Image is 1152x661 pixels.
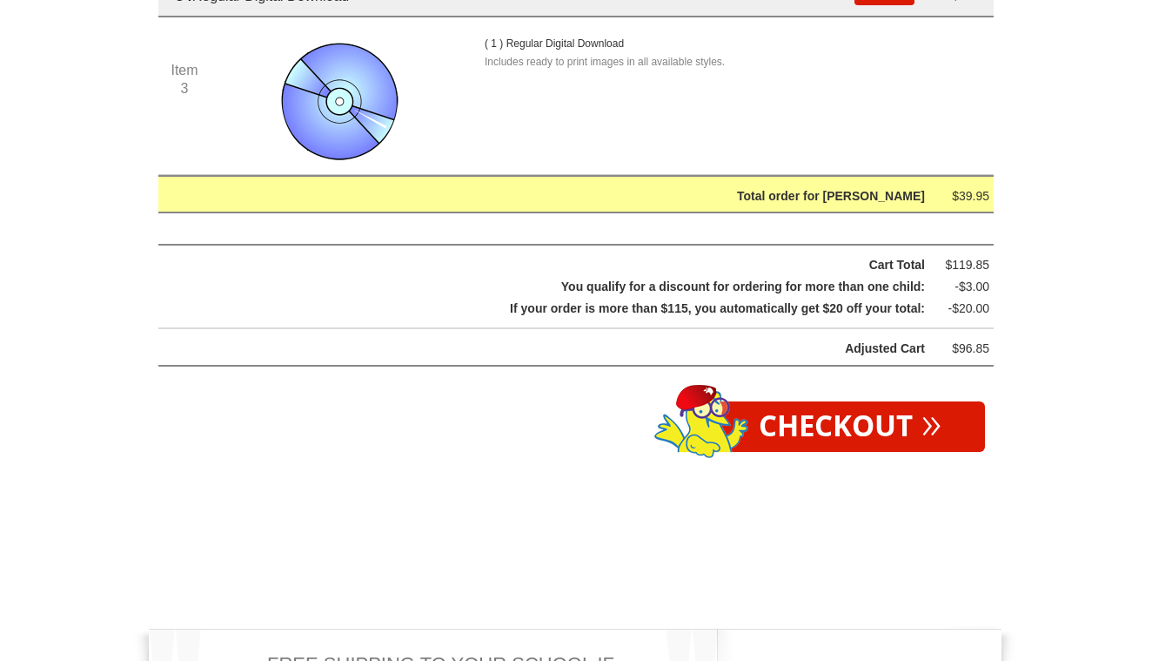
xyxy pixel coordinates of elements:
[158,61,211,98] div: Item 3
[203,276,925,298] div: You qualify for a discount for ordering for more than one child:
[276,35,406,165] img: item image
[203,298,925,320] div: If your order is more than $115, you automatically get $20 off your total:
[937,276,989,298] div: -$3.00
[203,185,925,207] div: Total order for [PERSON_NAME]
[715,401,985,452] a: Checkout»
[937,298,989,320] div: -$20.00
[937,254,989,276] div: $119.85
[203,338,925,360] div: Adjusted Cart
[937,338,989,360] div: $96.85
[485,35,659,54] p: ( 1 ) Regular Digital Download
[203,254,925,276] div: Cart Total
[921,412,941,431] span: »
[485,53,963,72] p: Includes ready to print images in all available styles.
[937,185,989,207] div: $39.95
